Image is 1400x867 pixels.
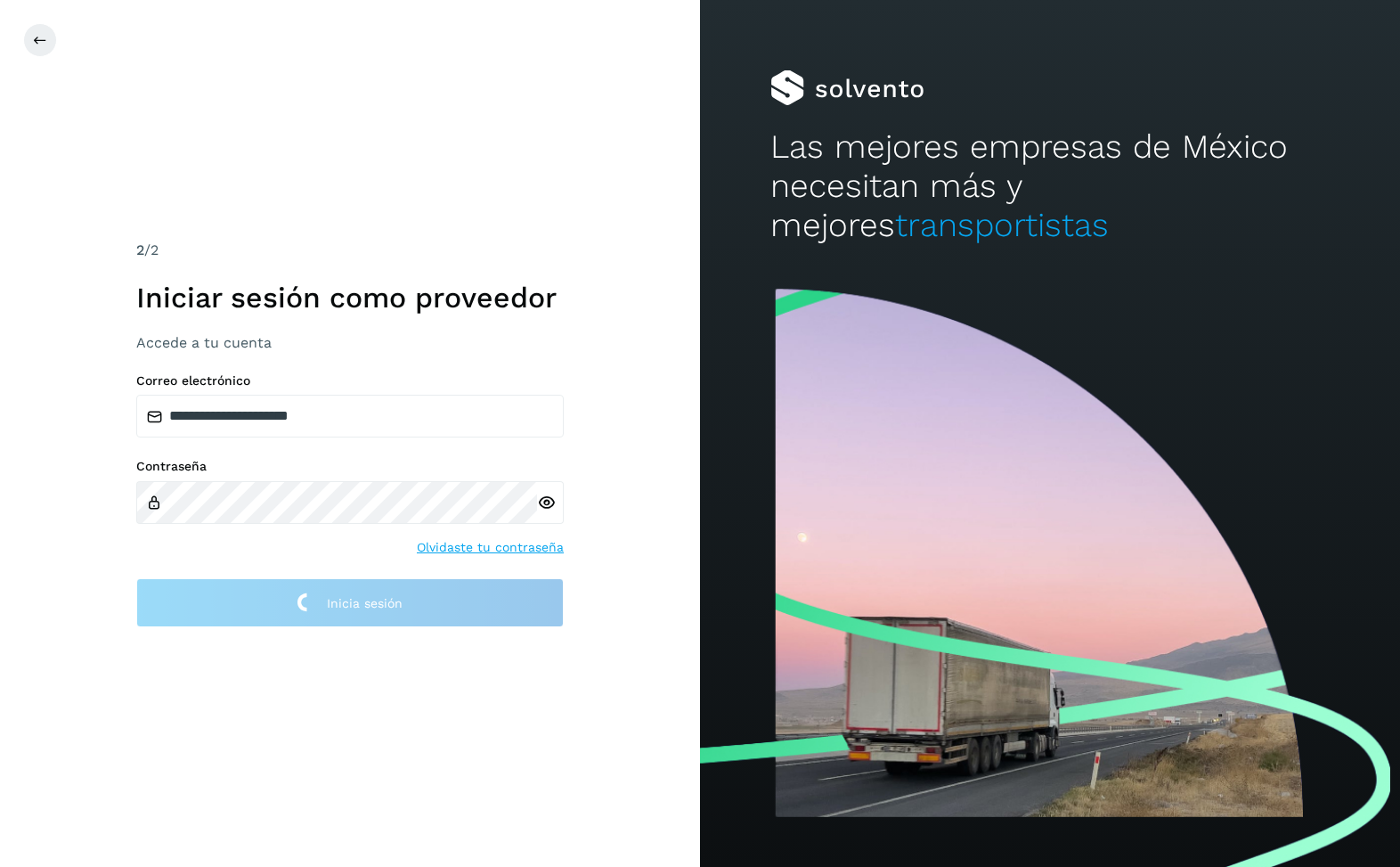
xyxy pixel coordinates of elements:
[770,127,1331,246] h2: Las mejores empresas de México necesitan más y mejores
[895,206,1109,244] span: transportistas
[136,240,564,261] div: /2
[136,334,564,351] h3: Accede a tu cuenta
[417,538,564,557] a: Olvidaste tu contraseña
[136,459,564,474] label: Contraseña
[136,241,144,258] span: 2
[136,578,564,627] button: Inicia sesión
[327,597,403,609] span: Inicia sesión
[136,281,564,315] h1: Iniciar sesión como proveedor
[136,373,564,389] label: Correo electrónico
